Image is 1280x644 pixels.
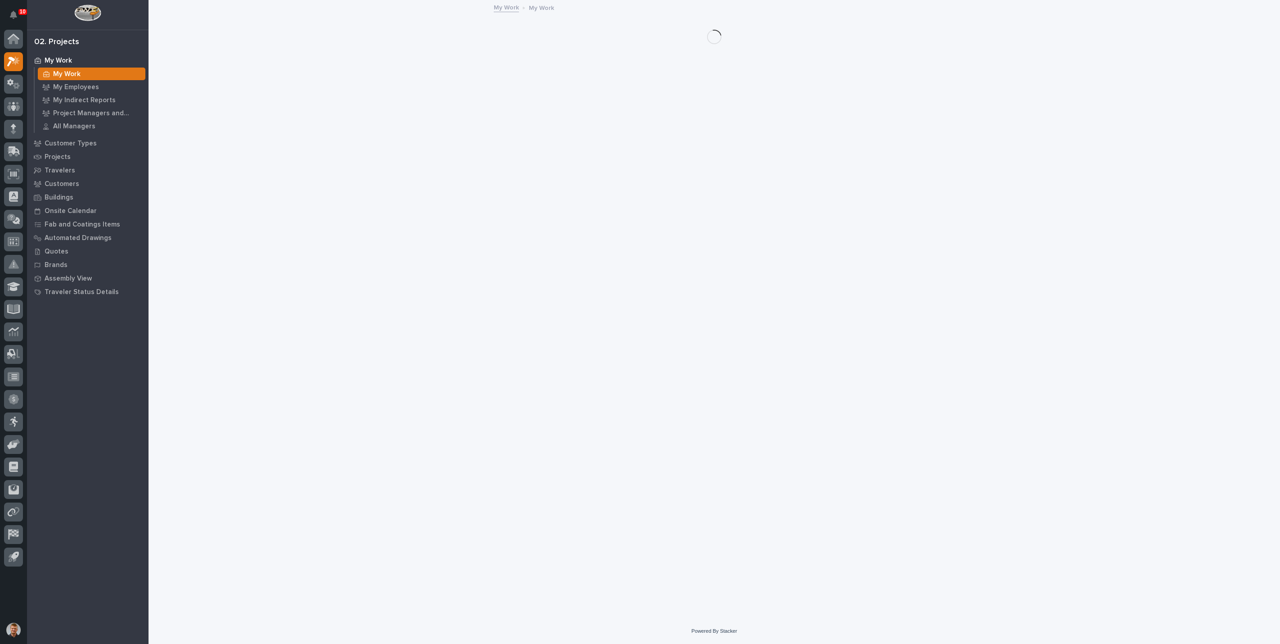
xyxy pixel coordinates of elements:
a: Customers [27,177,149,190]
p: Onsite Calendar [45,207,97,215]
a: Customer Types [27,136,149,150]
a: Assembly View [27,272,149,285]
div: Notifications10 [11,11,23,25]
a: Fab and Coatings Items [27,218,149,231]
a: Automated Drawings [27,231,149,245]
p: Traveler Status Details [45,288,119,296]
p: Customer Types [45,140,97,148]
img: Workspace Logo [74,5,101,21]
p: My Work [45,57,72,65]
p: My Work [53,70,81,78]
a: Brands [27,258,149,272]
a: Quotes [27,245,149,258]
a: Onsite Calendar [27,204,149,218]
a: Powered By Stacker [691,628,737,634]
p: Travelers [45,167,75,175]
a: My Work [27,54,149,67]
p: Quotes [45,248,68,256]
p: Automated Drawings [45,234,112,242]
p: Buildings [45,194,73,202]
a: Project Managers and Engineers [35,107,149,119]
a: My Work [35,68,149,80]
p: Assembly View [45,275,92,283]
a: Buildings [27,190,149,204]
a: My Employees [35,81,149,93]
p: My Indirect Reports [53,96,116,104]
p: 10 [20,9,26,15]
a: Traveler Status Details [27,285,149,299]
p: Brands [45,261,68,269]
a: Projects [27,150,149,163]
div: 02. Projects [34,37,79,47]
p: Customers [45,180,79,188]
p: Fab and Coatings Items [45,221,120,229]
a: All Managers [35,120,149,132]
a: My Indirect Reports [35,94,149,106]
p: Project Managers and Engineers [53,109,142,118]
p: My Work [529,2,554,12]
p: Projects [45,153,71,161]
a: My Work [494,2,519,12]
p: All Managers [53,122,95,131]
p: My Employees [53,83,99,91]
a: Travelers [27,163,149,177]
button: users-avatar [4,621,23,639]
button: Notifications [4,5,23,24]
